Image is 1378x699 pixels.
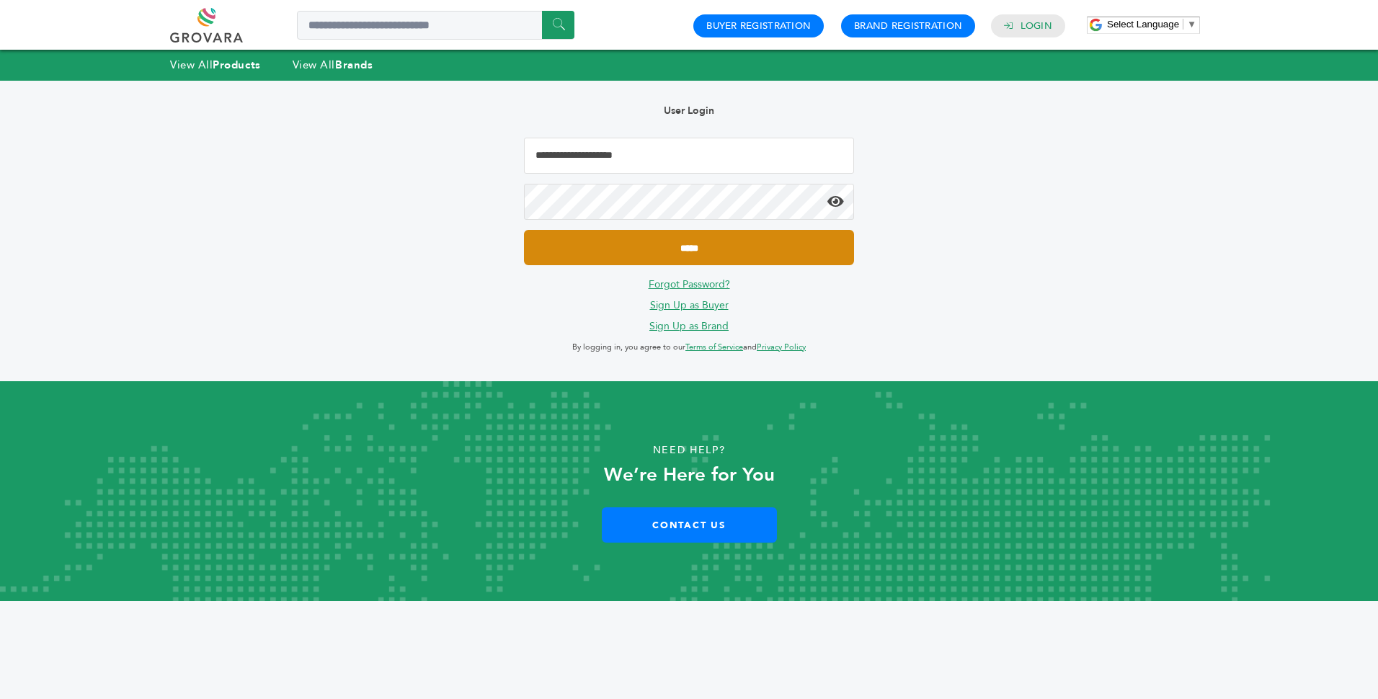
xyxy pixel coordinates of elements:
a: Sign Up as Buyer [650,298,729,312]
input: Password [524,184,854,220]
a: Terms of Service [685,342,743,352]
strong: Products [213,58,260,72]
p: By logging in, you agree to our and [524,339,854,356]
b: User Login [664,104,714,117]
input: Search a product or brand... [297,11,574,40]
a: Login [1021,19,1052,32]
a: Sign Up as Brand [649,319,729,333]
input: Email Address [524,138,854,174]
strong: We’re Here for You [604,462,775,488]
span: Select Language [1107,19,1179,30]
a: Contact Us [602,507,777,543]
a: Brand Registration [854,19,962,32]
a: View AllProducts [170,58,261,72]
span: ​ [1183,19,1183,30]
a: Forgot Password? [649,277,730,291]
a: Select Language​ [1107,19,1196,30]
a: Privacy Policy [757,342,806,352]
p: Need Help? [69,440,1310,461]
a: Buyer Registration [706,19,811,32]
span: ▼ [1187,19,1196,30]
a: View AllBrands [293,58,373,72]
strong: Brands [335,58,373,72]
